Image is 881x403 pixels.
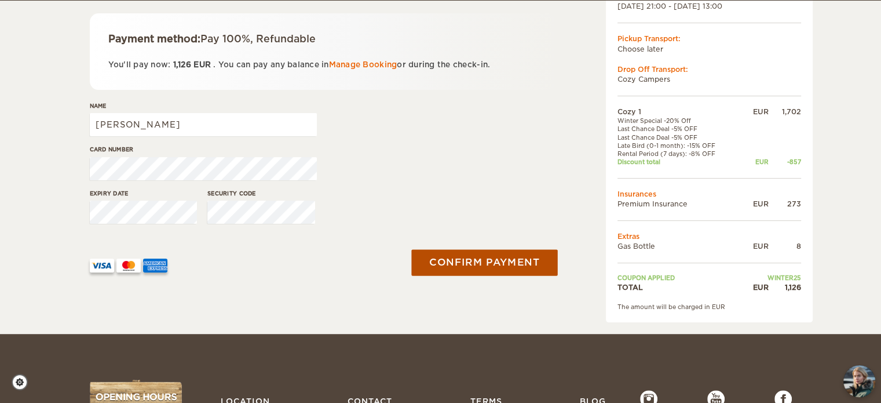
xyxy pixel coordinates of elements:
td: Discount total [617,158,741,166]
div: EUR [740,282,768,292]
img: Freyja at Cozy Campers [843,365,875,397]
label: Expiry date [90,189,198,198]
button: chat-button [843,365,875,397]
td: WINTER25 [740,274,800,282]
div: EUR [740,241,768,251]
td: Cozy Campers [617,74,801,84]
img: VISA [90,259,114,273]
div: [DATE] 21:00 - [DATE] 13:00 [617,1,801,11]
td: Extras [617,231,801,241]
img: mastercard [116,259,141,273]
div: Pickup Transport: [617,34,801,43]
td: Winter Special -20% Off [617,117,741,125]
td: Insurances [617,189,801,199]
label: Card number [90,145,317,154]
img: AMEX [143,259,167,273]
td: Choose later [617,44,801,54]
td: TOTAL [617,282,741,292]
div: 1,126 [769,282,801,292]
span: Pay 100%, Refundable [200,33,316,45]
div: Drop Off Transport: [617,64,801,74]
label: Name [90,101,317,110]
div: 273 [769,199,801,209]
td: Late Bird (0-1 month): -15% OFF [617,141,741,150]
td: Premium Insurance [617,199,741,209]
td: Rental Period (7 days): -8% OFF [617,150,741,158]
div: The amount will be charged in EUR [617,303,801,311]
button: Confirm payment [412,249,558,275]
span: EUR [193,60,211,69]
span: 1,126 [173,60,191,69]
div: EUR [740,107,768,117]
div: -857 [769,158,801,166]
td: Cozy 1 [617,107,741,117]
div: EUR [740,199,768,209]
td: Gas Bottle [617,241,741,251]
div: 1,702 [769,107,801,117]
a: Manage Booking [329,60,397,69]
div: Payment method: [108,32,538,46]
a: Cookie settings [12,374,35,390]
td: Coupon applied [617,274,741,282]
div: 8 [769,241,801,251]
p: You'll pay now: . You can pay any balance in or during the check-in. [108,58,538,71]
td: Last Chance Deal -5% OFF [617,125,741,133]
div: EUR [740,158,768,166]
label: Security code [207,189,315,198]
td: Last Chance Deal -5% OFF [617,133,741,141]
